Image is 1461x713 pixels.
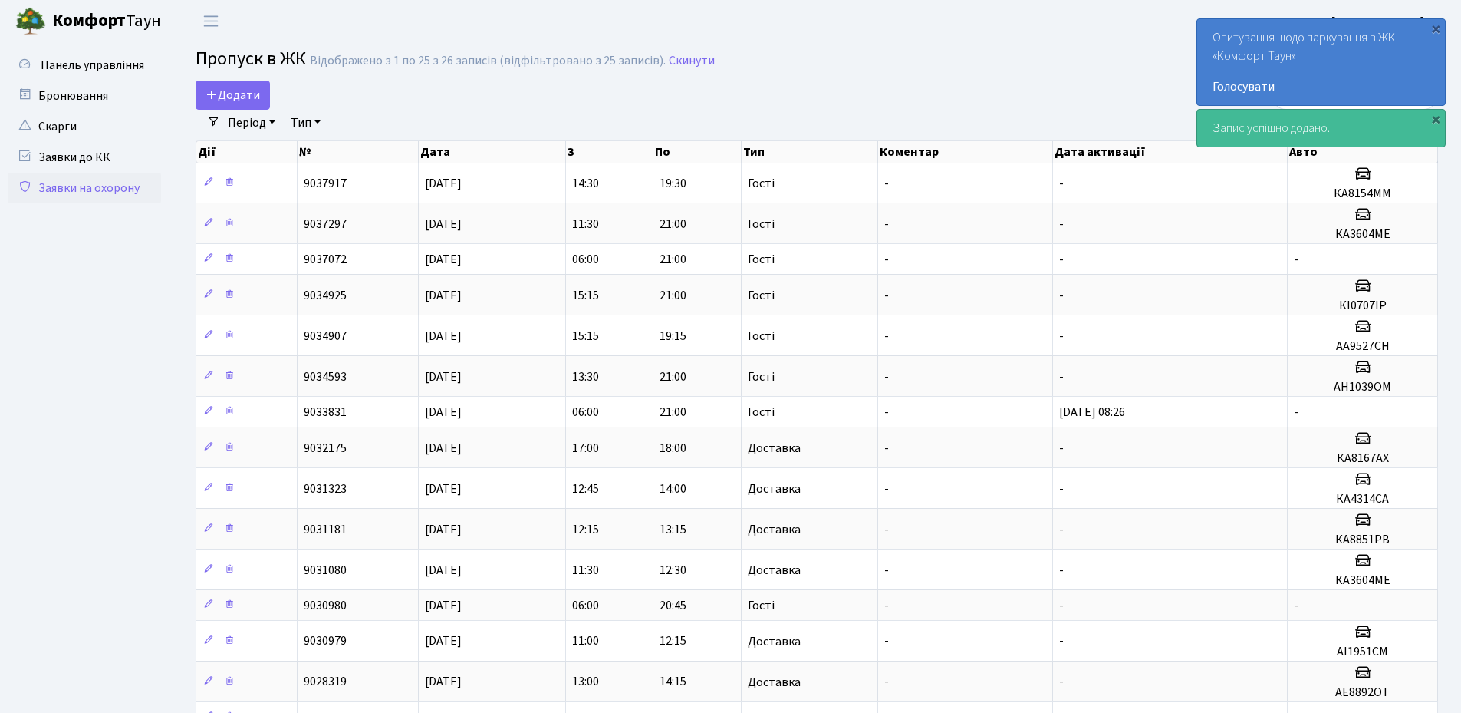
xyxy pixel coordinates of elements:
h5: КА8154ММ [1294,187,1431,201]
span: Пропуск в ЖК [196,45,306,72]
span: [DATE] [425,440,462,457]
span: - [1059,287,1064,304]
span: - [884,674,889,691]
div: Опитування щодо паркування в ЖК «Комфорт Таун» [1197,19,1445,105]
span: Гості [748,289,775,302]
span: Гості [748,218,775,230]
span: - [1294,251,1298,268]
span: - [1294,404,1298,421]
span: 9030979 [304,633,347,650]
b: Комфорт [52,8,126,33]
span: 12:15 [660,633,686,650]
span: Доставка [748,523,801,536]
span: 9032175 [304,440,347,457]
span: Гості [748,406,775,418]
a: Тип [285,110,327,136]
div: × [1428,111,1443,127]
span: 12:15 [572,521,599,538]
span: Гості [748,177,775,190]
h5: КА8167АХ [1294,451,1431,466]
span: Гості [748,330,775,342]
a: Бронювання [8,81,161,111]
div: Відображено з 1 по 25 з 26 записів (відфільтровано з 25 записів). [310,54,666,68]
span: Доставка [748,483,801,495]
span: [DATE] [425,251,462,268]
span: [DATE] [425,633,462,650]
span: 9031080 [304,562,347,579]
span: 13:30 [572,368,599,385]
span: - [884,251,889,268]
span: - [1059,674,1064,691]
span: - [1059,440,1064,457]
span: Гості [748,371,775,383]
span: - [1059,562,1064,579]
span: 12:30 [660,562,686,579]
span: - [1294,597,1298,614]
span: Доставка [748,676,801,688]
span: 21:00 [660,216,686,233]
span: 21:00 [660,368,686,385]
span: 9031323 [304,480,347,497]
span: [DATE] [425,368,462,385]
span: - [884,480,889,497]
span: - [884,404,889,421]
span: 14:30 [572,175,599,192]
span: [DATE] [425,328,462,345]
span: - [884,368,889,385]
span: - [884,216,889,233]
b: ФОП [PERSON_NAME]. Н. [1303,13,1443,30]
th: З [566,141,653,163]
a: Голосувати [1213,78,1430,96]
a: ФОП [PERSON_NAME]. Н. [1303,12,1443,31]
span: 21:00 [660,287,686,304]
span: Таун [52,8,161,35]
span: 12:45 [572,480,599,497]
span: - [884,597,889,614]
span: 19:30 [660,175,686,192]
th: Коментар [878,141,1053,163]
h5: КА3604МЕ [1294,573,1431,588]
span: - [884,521,889,538]
a: Скарги [8,111,161,142]
a: Період [222,110,281,136]
span: - [1059,480,1064,497]
th: Дата [419,141,566,163]
span: 9034593 [304,368,347,385]
span: Панель управління [41,57,144,74]
span: - [1059,251,1064,268]
h5: КІ0707ІР [1294,299,1431,313]
span: [DATE] [425,175,462,192]
span: 9034907 [304,328,347,345]
span: [DATE] [425,287,462,304]
span: Додати [206,87,260,104]
span: 9031181 [304,521,347,538]
span: 9034925 [304,287,347,304]
span: - [884,175,889,192]
h5: КА8851РВ [1294,533,1431,547]
span: - [884,440,889,457]
span: - [884,287,889,304]
span: - [1059,216,1064,233]
a: Панель управління [8,50,161,81]
span: - [884,328,889,345]
span: 15:15 [572,287,599,304]
th: Дата активації [1053,141,1288,163]
span: 9028319 [304,674,347,691]
h5: АІ1951СМ [1294,645,1431,659]
span: [DATE] [425,521,462,538]
span: 14:15 [660,674,686,691]
span: - [1059,175,1064,192]
th: № [298,141,418,163]
a: Додати [196,81,270,110]
span: [DATE] 08:26 [1059,404,1125,421]
span: 06:00 [572,404,599,421]
span: 9037917 [304,175,347,192]
a: Заявки на охорону [8,173,161,203]
span: [DATE] [425,674,462,691]
span: 15:15 [572,328,599,345]
span: 21:00 [660,404,686,421]
span: [DATE] [425,480,462,497]
span: 20:45 [660,597,686,614]
span: 19:15 [660,328,686,345]
th: Авто [1288,141,1438,163]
